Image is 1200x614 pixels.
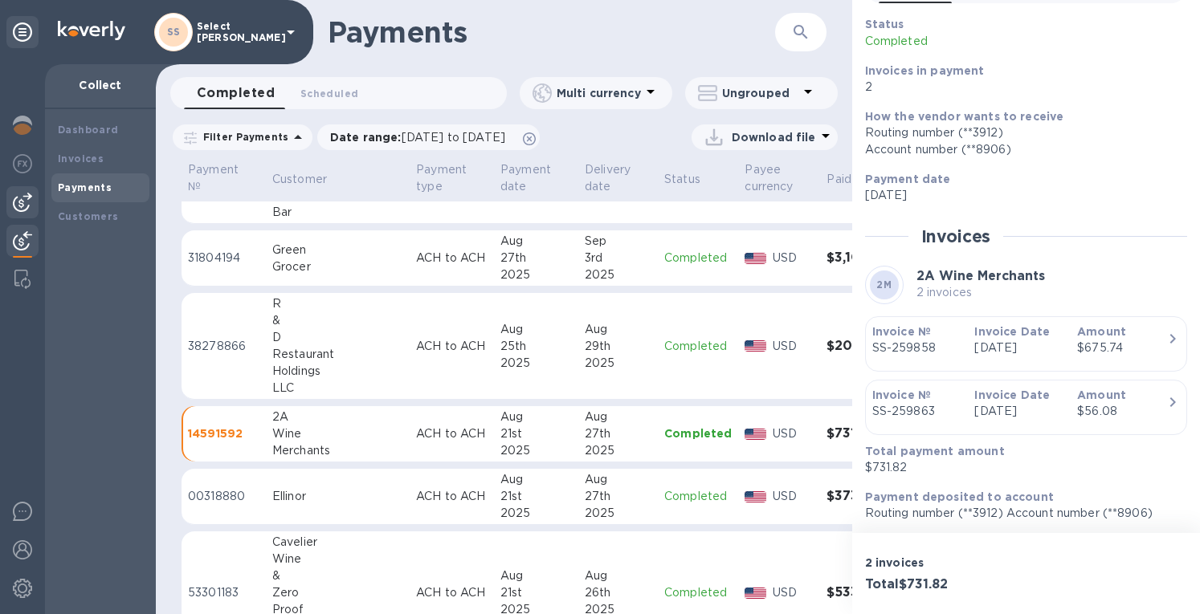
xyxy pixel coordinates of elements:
[1077,403,1167,420] div: $56.08
[916,284,1045,301] p: 2 invoices
[272,409,403,425] div: 2A
[732,129,816,145] p: Download file
[827,489,891,504] h3: $373.32
[876,279,892,291] b: 2M
[188,161,239,195] p: Payment №
[500,250,572,266] div: 27th
[745,491,766,502] img: USD
[974,325,1050,338] b: Invoice Date
[865,110,1064,123] b: How the vendor wants to receive
[300,85,358,102] span: Scheduled
[916,268,1045,283] b: 2A Wine Merchants
[272,488,403,505] div: Ellinor
[188,161,259,195] span: Payment №
[865,64,985,77] b: Invoices in payment
[1077,340,1167,356] div: $675.74
[416,161,488,195] span: Payment type
[58,21,125,40] img: Logo
[773,250,814,266] p: USD
[865,490,1054,503] b: Payment deposited to account
[745,429,766,440] img: USD
[872,388,931,401] b: Invoice №
[865,79,1174,96] p: 2
[722,85,798,101] p: Ungrouped
[745,588,766,599] img: USD
[745,340,766,352] img: USD
[317,124,540,150] div: Date range:[DATE] to [DATE]
[557,85,641,101] p: Multi currency
[272,442,403,459] div: Merchants
[585,442,651,459] div: 2025
[188,338,259,355] p: 38278866
[272,242,403,258] div: Green
[402,131,505,144] span: [DATE] to [DATE]
[500,425,572,442] div: 21st
[865,173,951,185] b: Payment date
[865,316,1187,372] button: Invoice №SS-259858Invoice Date[DATE]Amount$675.74
[664,338,732,355] p: Completed
[272,171,327,188] p: Customer
[197,82,275,104] span: Completed
[167,26,181,38] b: SS
[1077,325,1126,338] b: Amount
[585,409,651,425] div: Aug
[272,567,403,584] div: &
[58,124,119,136] b: Dashboard
[272,171,348,188] span: Customer
[500,233,572,250] div: Aug
[188,425,259,441] p: 14591592
[664,171,700,188] p: Status
[500,567,572,584] div: Aug
[872,325,931,338] b: Invoice №
[773,338,814,355] p: USD
[6,16,39,48] div: Unpin categories
[500,488,572,505] div: 21st
[585,488,651,505] div: 27th
[416,250,488,266] p: ACH to ACH
[272,363,403,380] div: Holdings
[500,442,572,459] div: 2025
[865,459,1174,476] p: $731.82
[585,425,651,442] div: 27th
[827,339,891,354] h3: $207.68
[416,488,488,505] p: ACH to ACH
[585,321,651,338] div: Aug
[500,338,572,355] div: 25th
[865,505,1174,522] p: Routing number (**3912) Account number (**8906)
[664,171,721,188] span: Status
[865,380,1187,435] button: Invoice №SS-259863Invoice Date[DATE]Amount$56.08
[827,585,891,600] h3: $533.40
[827,426,891,441] h3: $731.82
[664,488,732,505] p: Completed
[500,471,572,488] div: Aug
[58,77,143,93] p: Collect
[272,295,403,312] div: R
[773,584,814,601] p: USD
[58,181,112,193] b: Payments
[197,21,277,43] p: Select [PERSON_NAME]
[585,250,651,266] div: 3rd
[827,171,851,188] p: Paid
[865,445,1005,457] b: Total payment amount
[272,534,403,551] div: Cavelier
[585,355,651,372] div: 2025
[272,584,403,601] div: Zero
[188,250,259,266] p: 31804194
[585,471,651,488] div: Aug
[328,15,727,49] h1: Payments
[272,425,403,442] div: Wine
[58,152,104,165] b: Invoices
[500,355,572,372] div: 2025
[585,233,651,250] div: Sep
[827,250,891,266] h3: $3,106.11
[416,425,488,442] p: ACH to ACH
[865,18,904,30] b: Status
[745,253,766,264] img: USD
[974,340,1064,356] p: [DATE]
[664,250,732,266] p: Completed
[188,488,259,505] p: 00318880
[664,425,732,441] p: Completed
[664,584,732,601] p: Completed
[500,266,572,283] div: 2025
[585,584,651,601] div: 26th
